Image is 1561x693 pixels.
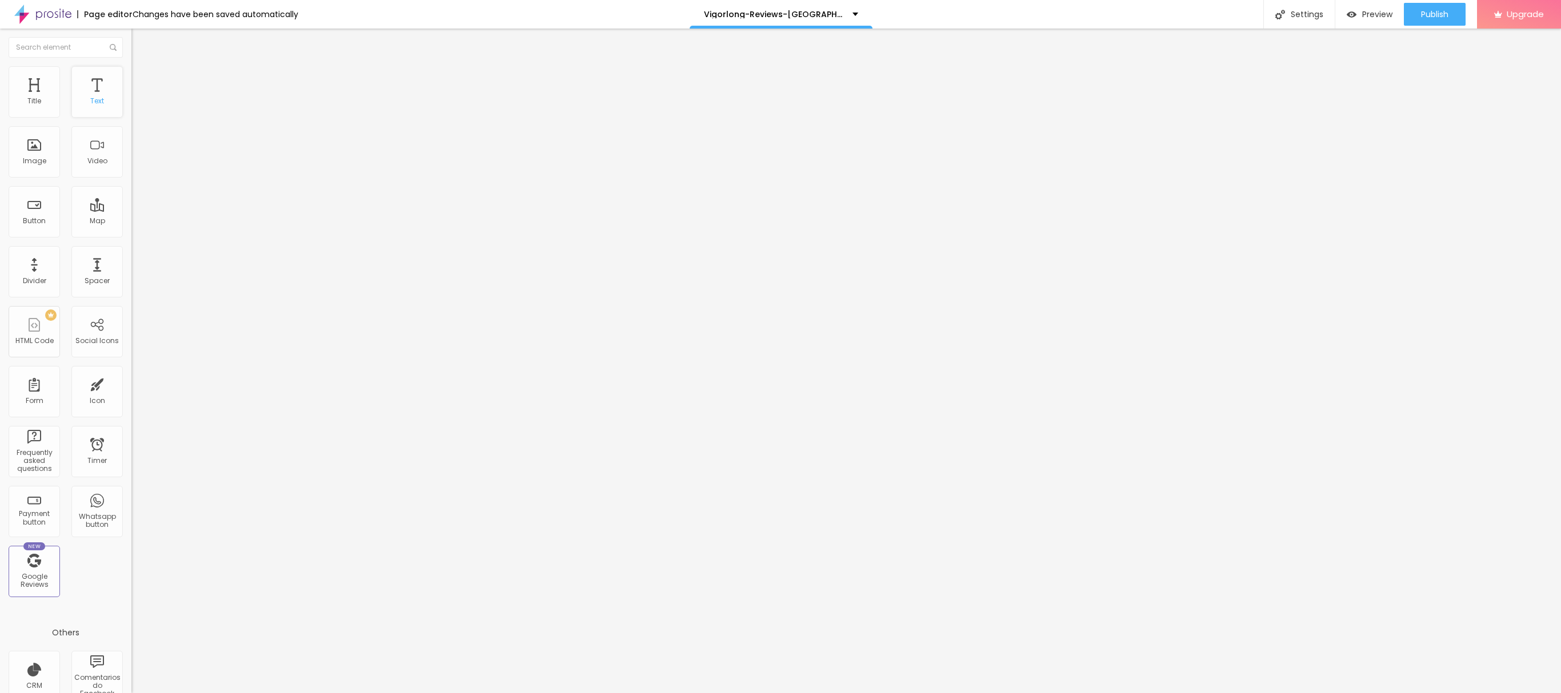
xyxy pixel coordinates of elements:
div: Spacer [85,277,110,285]
div: New [23,542,45,550]
iframe: Editor [131,29,1561,693]
div: Form [26,397,43,405]
div: Changes have been saved automatically [133,10,298,18]
div: Frequently asked questions [11,449,57,473]
span: Publish [1421,10,1448,19]
div: Social Icons [75,337,119,345]
div: HTML Code [15,337,54,345]
img: Icone [110,44,117,51]
input: Search element [9,37,123,58]
div: Map [90,217,105,225]
div: Title [27,97,41,105]
div: Video [87,157,107,165]
div: Page editor [77,10,133,18]
p: Vigorlong-Reviews-[GEOGRAPHIC_DATA] [704,10,844,18]
div: Button [23,217,46,225]
span: Upgrade [1507,9,1544,19]
div: Text [90,97,104,105]
div: Divider [23,277,46,285]
div: Timer [87,457,107,465]
div: Google Reviews [11,573,57,589]
img: Icone [1275,10,1285,19]
div: Image [23,157,46,165]
span: Preview [1362,10,1392,19]
div: Icon [90,397,105,405]
div: Whatsapp button [74,513,119,529]
div: Payment button [11,510,57,526]
button: Publish [1404,3,1466,26]
button: Preview [1335,3,1404,26]
div: CRM [26,682,42,690]
img: view-1.svg [1347,10,1356,19]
